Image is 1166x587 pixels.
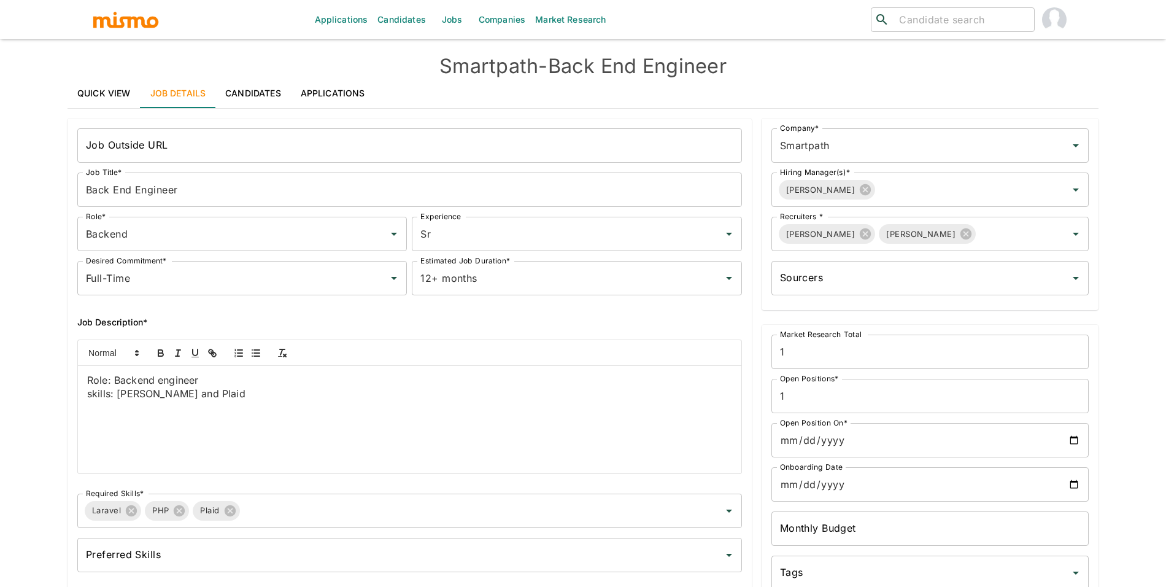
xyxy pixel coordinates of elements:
[145,501,189,521] div: PHP
[291,79,375,108] a: Applications
[894,11,1029,28] input: Candidate search
[1042,7,1067,32] img: Maria Lujan Ciommo
[780,418,847,428] label: Open Position On*
[87,373,732,387] p: Role: Backend engineer
[86,488,144,499] label: Required Skills*
[193,503,226,518] span: Plaid
[720,502,738,519] button: Open
[420,255,510,266] label: Estimated Job Duration*
[86,255,167,266] label: Desired Commitment*
[780,373,839,384] label: Open Positions*
[193,501,239,521] div: Plaid
[420,211,461,222] label: Experience
[1067,181,1084,198] button: Open
[720,270,738,287] button: Open
[780,167,850,177] label: Hiring Manager(s)*
[77,315,742,330] h6: Job Description*
[879,224,976,244] div: [PERSON_NAME]
[87,387,732,401] p: skills: [PERSON_NAME] and Plaid
[1067,225,1084,243] button: Open
[85,503,128,518] span: Laravel
[779,224,876,244] div: [PERSON_NAME]
[780,462,843,472] label: Onboarding Date
[879,227,963,241] span: [PERSON_NAME]
[780,123,819,133] label: Company*
[86,167,122,177] label: Job Title*
[779,180,876,200] div: [PERSON_NAME]
[779,183,863,197] span: [PERSON_NAME]
[85,501,141,521] div: Laravel
[1067,137,1084,154] button: Open
[141,79,216,108] a: Job Details
[385,225,403,243] button: Open
[1067,270,1084,287] button: Open
[145,503,176,518] span: PHP
[92,10,160,29] img: logo
[68,54,1098,79] h4: Smartpath - Back End Engineer
[215,79,291,108] a: Candidates
[1067,564,1084,581] button: Open
[779,227,863,241] span: [PERSON_NAME]
[720,546,738,564] button: Open
[780,211,823,222] label: Recruiters *
[385,270,403,287] button: Open
[720,225,738,243] button: Open
[86,211,106,222] label: Role*
[780,329,862,340] label: Market Research Total
[68,79,141,108] a: Quick View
